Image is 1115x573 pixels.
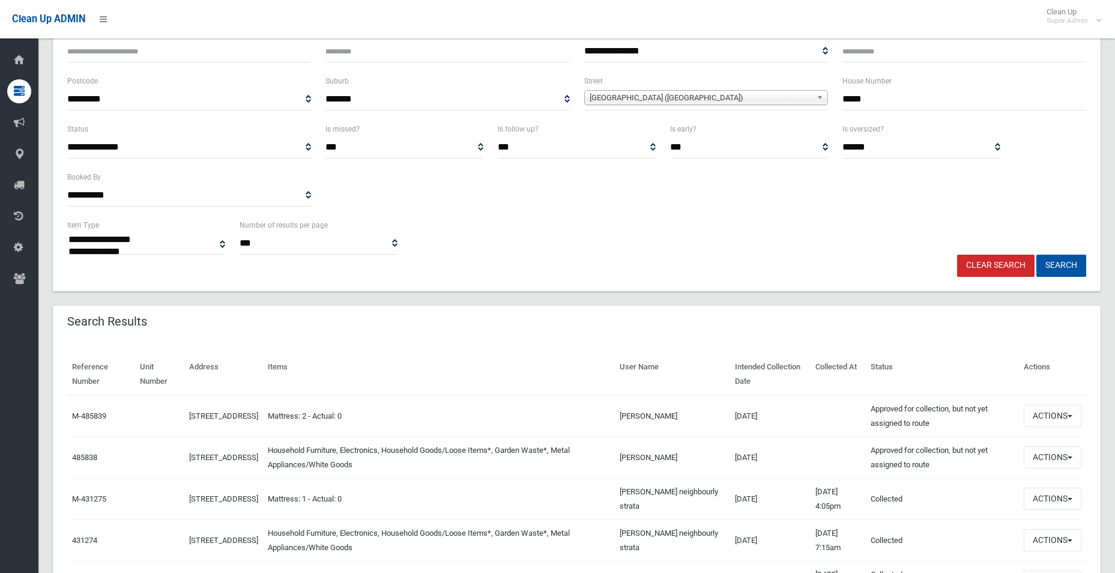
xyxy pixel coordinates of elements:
[866,354,1019,395] th: Status
[12,13,85,25] span: Clean Up ADMIN
[615,478,730,520] td: [PERSON_NAME] neighbourly strata
[811,478,865,520] td: [DATE] 4:05pm
[866,520,1019,561] td: Collected
[1019,354,1086,395] th: Actions
[584,74,603,88] label: Street
[67,74,98,88] label: Postcode
[670,123,696,136] label: Is early?
[842,123,884,136] label: Is oversized?
[730,395,811,437] td: [DATE]
[1041,7,1100,25] span: Clean Up
[1036,255,1086,277] button: Search
[498,123,539,136] label: Is follow up?
[866,437,1019,478] td: Approved for collection, but not yet assigned to route
[189,453,258,462] a: [STREET_ADDRESS]
[730,478,811,520] td: [DATE]
[72,453,97,462] a: 485838
[53,310,162,333] header: Search Results
[1024,529,1081,551] button: Actions
[730,354,811,395] th: Intended Collection Date
[325,74,349,88] label: Suburb
[957,255,1035,277] a: Clear Search
[72,494,106,503] a: M-431275
[189,494,258,503] a: [STREET_ADDRESS]
[189,411,258,420] a: [STREET_ADDRESS]
[866,478,1019,520] td: Collected
[811,354,865,395] th: Collected At
[1047,16,1088,25] small: Super Admin
[67,219,99,232] label: Item Type
[263,478,615,520] td: Mattress: 1 - Actual: 0
[263,395,615,437] td: Mattress: 2 - Actual: 0
[67,123,88,136] label: Status
[1024,446,1081,468] button: Actions
[842,74,892,88] label: House Number
[325,123,360,136] label: Is missed?
[240,219,328,232] label: Number of results per page
[67,354,135,395] th: Reference Number
[615,354,730,395] th: User Name
[189,536,258,545] a: [STREET_ADDRESS]
[67,171,101,184] label: Booked By
[184,354,263,395] th: Address
[730,520,811,561] td: [DATE]
[730,437,811,478] td: [DATE]
[866,395,1019,437] td: Approved for collection, but not yet assigned to route
[72,536,97,545] a: 431274
[615,395,730,437] td: [PERSON_NAME]
[590,91,812,105] span: [GEOGRAPHIC_DATA] ([GEOGRAPHIC_DATA])
[135,354,184,395] th: Unit Number
[72,411,106,420] a: M-485839
[615,437,730,478] td: [PERSON_NAME]
[1024,405,1081,427] button: Actions
[263,437,615,478] td: Household Furniture, Electronics, Household Goods/Loose Items*, Garden Waste*, Metal Appliances/W...
[811,520,865,561] td: [DATE] 7:15am
[1024,488,1081,510] button: Actions
[263,354,615,395] th: Items
[263,520,615,561] td: Household Furniture, Electronics, Household Goods/Loose Items*, Garden Waste*, Metal Appliances/W...
[615,520,730,561] td: [PERSON_NAME] neighbourly strata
